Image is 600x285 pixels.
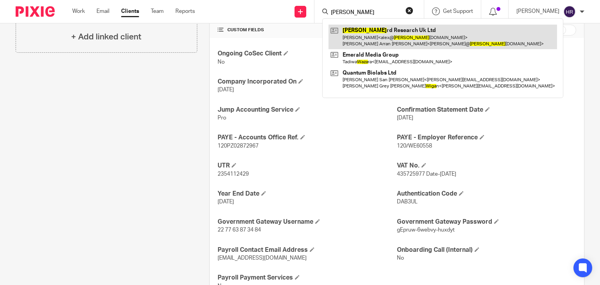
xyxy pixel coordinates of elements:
h4: Year End Date [218,190,397,198]
span: [DATE] [218,199,234,205]
span: [EMAIL_ADDRESS][DOMAIN_NAME] [218,255,307,261]
span: [DATE] [397,115,413,121]
span: 22 77 63 87 34 84 [218,227,261,233]
h4: Payroll Payment Services [218,274,397,282]
h4: Government Gateway Password [397,218,576,226]
img: svg%3E [563,5,576,18]
h4: Company Incorporated On [218,78,397,86]
input: Search [330,9,400,16]
span: DAB3UL [397,199,418,205]
span: No [397,255,404,261]
h4: PAYE - Accounts Office Ref. [218,134,397,142]
a: Email [96,7,109,15]
h4: Onboarding Call (Internal) [397,246,576,254]
a: Work [72,7,85,15]
h4: UTR [218,162,397,170]
h4: Authentication Code [397,190,576,198]
h4: Payroll Contact Email Address [218,246,397,254]
h4: VAT No. [397,162,576,170]
a: Team [151,7,164,15]
span: 120/WE60558 [397,143,432,149]
h4: PAYE - Employer Reference [397,134,576,142]
h4: + Add linked client [71,31,141,43]
h4: Ongoing CoSec Client [218,50,397,58]
h4: CUSTOM FIELDS [218,27,397,33]
a: Reports [175,7,195,15]
span: 120PZ02872967 [218,143,259,149]
span: No [218,59,225,65]
span: gEpruw-6webvy-huxdyt [397,227,455,233]
img: Pixie [16,6,55,17]
span: Get Support [443,9,473,14]
span: [DATE] [218,87,234,93]
h4: Jump Accounting Service [218,106,397,114]
span: Pro [218,115,226,121]
a: Clients [121,7,139,15]
h4: Confirmation Statement Date [397,106,576,114]
button: Clear [405,7,413,14]
p: [PERSON_NAME] [516,7,559,15]
h4: Government Gateway Username [218,218,397,226]
span: 2354112429 [218,171,249,177]
span: 435725977 Date-[DATE] [397,171,456,177]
